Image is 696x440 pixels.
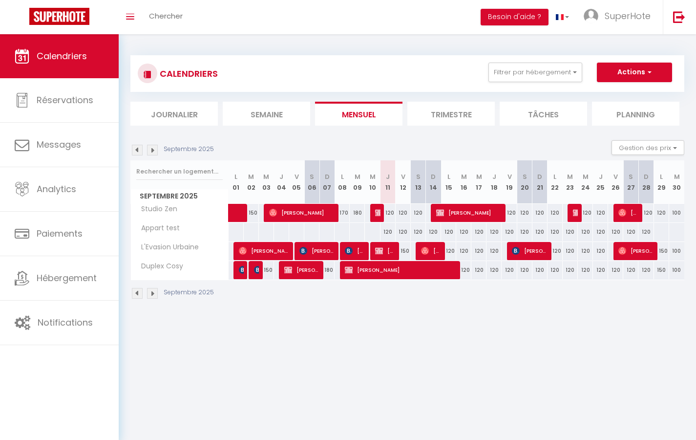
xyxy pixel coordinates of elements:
abbr: S [416,172,421,181]
span: [PERSON_NAME] [618,242,654,260]
th: 19 [502,160,517,204]
span: [PERSON_NAME] [PERSON_NAME] [573,203,578,222]
span: [PERSON_NAME] [436,203,502,222]
th: 06 [304,160,319,204]
abbr: D [431,172,436,181]
abbr: M [476,172,482,181]
div: 150 [259,261,274,279]
th: 13 [411,160,426,204]
th: 04 [274,160,289,204]
div: 120 [578,242,593,260]
span: [PERSON_NAME] [299,242,335,260]
th: 20 [517,160,532,204]
li: Planning [592,102,679,126]
h3: CALENDRIERS [157,63,218,85]
span: L'Evasion Urbaine [132,242,201,253]
button: Gestion des prix [612,140,684,155]
abbr: M [263,172,269,181]
th: 26 [608,160,623,204]
div: 120 [593,242,608,260]
p: Septembre 2025 [164,288,214,297]
div: 120 [593,204,608,222]
abbr: V [613,172,618,181]
span: [PERSON_NAME] [254,261,259,279]
abbr: D [644,172,649,181]
span: [PERSON_NAME] [284,261,319,279]
span: [PERSON_NAME] [512,242,547,260]
div: 120 [638,204,654,222]
abbr: M [370,172,376,181]
div: 120 [517,204,532,222]
div: 120 [548,261,563,279]
div: 120 [563,242,578,260]
li: Trimestre [407,102,495,126]
span: Septembre 2025 [131,189,228,203]
div: 120 [578,261,593,279]
abbr: M [461,172,467,181]
span: Duplex Cosy [132,261,186,272]
span: Paiements [37,227,83,240]
div: 100 [669,242,684,260]
abbr: M [674,172,680,181]
div: 120 [532,261,548,279]
th: 29 [654,160,669,204]
th: 21 [532,160,548,204]
th: 09 [350,160,365,204]
abbr: M [248,172,254,181]
abbr: L [234,172,237,181]
span: Patureau Léa [239,261,244,279]
span: Chercher [149,11,183,21]
div: 120 [548,223,563,241]
th: 12 [396,160,411,204]
div: 120 [623,261,638,279]
abbr: M [567,172,573,181]
div: 120 [578,204,593,222]
abbr: M [583,172,589,181]
li: Mensuel [315,102,402,126]
th: 08 [335,160,350,204]
div: 120 [411,204,426,222]
img: Super Booking [29,8,89,25]
th: 17 [471,160,486,204]
th: 25 [593,160,608,204]
div: 120 [441,242,456,260]
span: [PERSON_NAME] [421,242,441,260]
div: 120 [456,242,471,260]
li: Journalier [130,102,218,126]
div: 120 [548,204,563,222]
abbr: V [401,172,405,181]
abbr: D [325,172,330,181]
div: 120 [471,223,486,241]
abbr: S [523,172,527,181]
span: [PERSON_NAME] [345,261,456,279]
span: Analytics [37,183,76,195]
div: 120 [517,261,532,279]
span: Notifications [38,316,93,329]
th: 18 [486,160,502,204]
span: [PERSON_NAME] [239,242,289,260]
abbr: V [295,172,299,181]
div: 120 [654,204,669,222]
abbr: S [310,172,314,181]
div: 120 [548,242,563,260]
div: 120 [638,223,654,241]
span: Réservations [37,94,93,106]
div: 120 [486,223,502,241]
div: 150 [654,242,669,260]
div: 120 [502,223,517,241]
abbr: L [553,172,556,181]
th: 05 [289,160,304,204]
li: Tâches [500,102,587,126]
abbr: L [660,172,663,181]
div: 120 [532,204,548,222]
span: [PERSON_NAME] [375,242,395,260]
div: 120 [380,204,396,222]
div: 120 [471,261,486,279]
th: 28 [638,160,654,204]
div: 150 [654,261,669,279]
th: 03 [259,160,274,204]
div: 120 [396,223,411,241]
div: 120 [608,223,623,241]
div: 120 [563,261,578,279]
abbr: L [341,172,344,181]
